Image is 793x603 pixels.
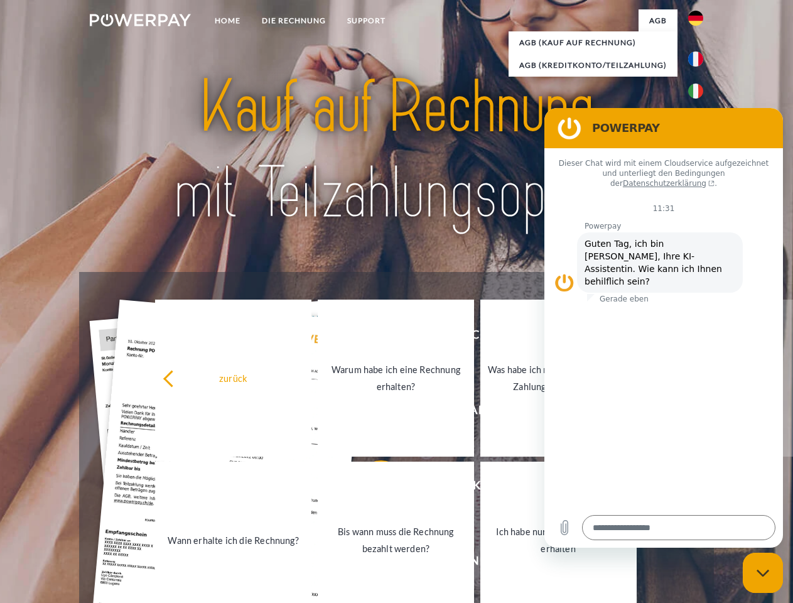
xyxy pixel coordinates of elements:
[325,523,467,557] div: Bis wann muss die Rechnung bezahlt werden?
[544,108,783,548] iframe: Messaging-Fenster
[488,523,629,557] div: Ich habe nur eine Teillieferung erhalten
[204,9,251,32] a: Home
[163,531,304,548] div: Wann erhalte ich die Rechnung?
[163,369,304,386] div: zurück
[688,84,703,99] img: it
[509,31,677,54] a: AGB (Kauf auf Rechnung)
[480,300,637,457] a: Was habe ich noch offen, ist meine Zahlung eingegangen?
[120,60,673,241] img: title-powerpay_de.svg
[688,11,703,26] img: de
[509,54,677,77] a: AGB (Kreditkonto/Teilzahlung)
[639,9,677,32] a: agb
[90,14,191,26] img: logo-powerpay-white.svg
[488,361,629,395] div: Was habe ich noch offen, ist meine Zahlung eingegangen?
[688,52,703,67] img: fr
[743,553,783,593] iframe: Schaltfläche zum Öffnen des Messaging-Fensters; Konversation läuft
[325,361,467,395] div: Warum habe ich eine Rechnung erhalten?
[337,9,396,32] a: SUPPORT
[251,9,337,32] a: DIE RECHNUNG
